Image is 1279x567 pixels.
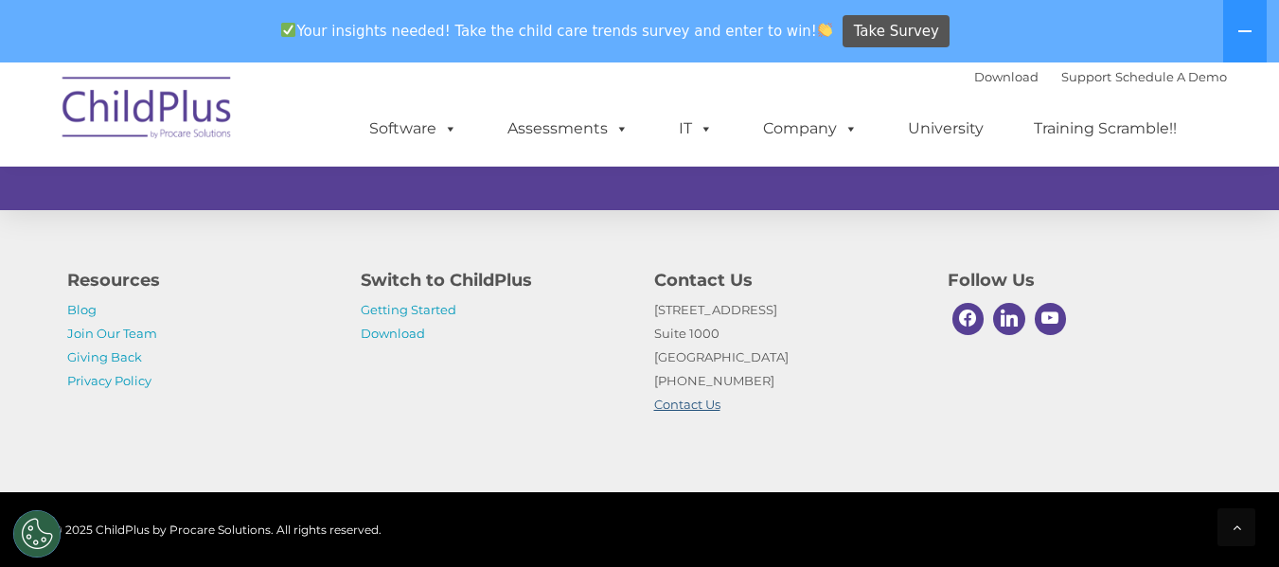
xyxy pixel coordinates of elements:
[67,349,142,364] a: Giving Back
[948,298,989,340] a: Facebook
[13,510,61,558] button: Cookies Settings
[1030,298,1072,340] a: Youtube
[53,523,382,537] span: © 2025 ChildPlus by Procare Solutions. All rights reserved.
[974,69,1039,84] a: Download
[67,267,332,293] h4: Resources
[67,302,97,317] a: Blog
[854,15,939,48] span: Take Survey
[350,110,476,148] a: Software
[654,267,919,293] h4: Contact Us
[1015,110,1196,148] a: Training Scramble!!
[361,267,626,293] h4: Switch to ChildPlus
[67,326,157,341] a: Join Our Team
[818,23,832,37] img: 👏
[654,397,720,412] a: Contact Us
[53,63,242,158] img: ChildPlus by Procare Solutions
[67,373,151,388] a: Privacy Policy
[843,15,950,48] a: Take Survey
[361,326,425,341] a: Download
[489,110,648,148] a: Assessments
[1115,69,1227,84] a: Schedule A Demo
[654,298,919,416] p: [STREET_ADDRESS] Suite 1000 [GEOGRAPHIC_DATA] [PHONE_NUMBER]
[974,69,1227,84] font: |
[281,23,295,37] img: ✅
[948,267,1213,293] h4: Follow Us
[660,110,732,148] a: IT
[361,302,456,317] a: Getting Started
[744,110,877,148] a: Company
[274,12,841,49] span: Your insights needed! Take the child care trends survey and enter to win!
[889,110,1003,148] a: University
[1061,69,1111,84] a: Support
[988,298,1030,340] a: Linkedin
